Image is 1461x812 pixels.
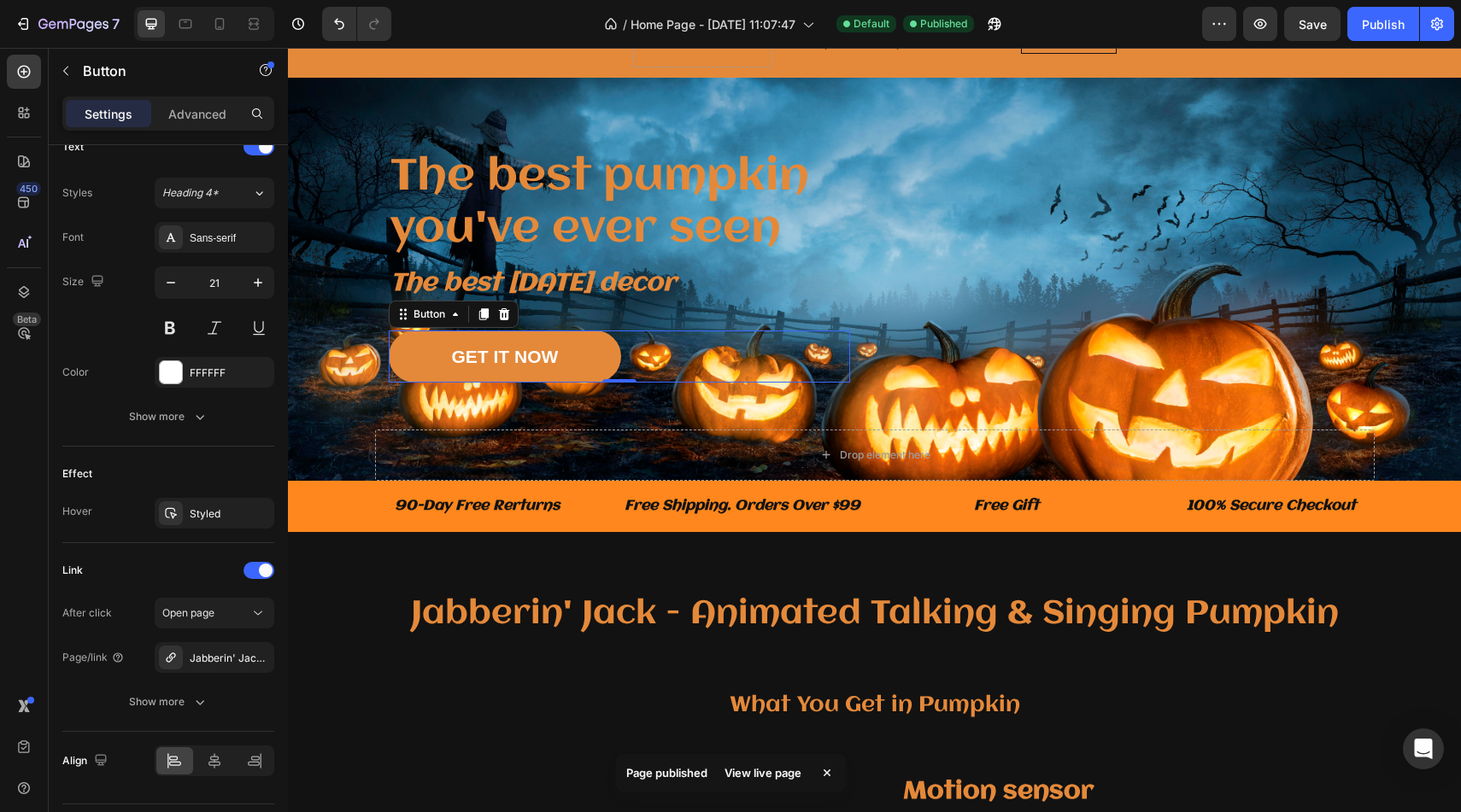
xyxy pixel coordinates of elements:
button: Show more [62,686,274,717]
div: 450 [16,182,41,196]
div: After click [62,605,112,621]
span: Default [854,16,889,32]
div: Button [122,259,161,274]
button: Open page [155,598,274,628]
button: Publish [1347,7,1419,41]
strong: Motion sensor [615,731,806,757]
div: Styles [62,185,92,201]
span: / [623,15,627,33]
div: Drop element here [552,400,642,414]
p: Free Gift [596,448,843,469]
span: Save [1299,17,1327,32]
div: Styled [190,506,270,522]
button: Heading 4* [155,178,274,208]
div: Sans-serif [190,231,270,246]
span: Published [920,16,967,32]
div: GET IT NOW [164,295,271,323]
button: Save [1284,7,1341,41]
div: Text [62,139,84,155]
div: Show more [129,408,208,425]
div: Beta [13,313,41,326]
p: 7 [112,14,120,34]
div: Page/link [62,650,125,665]
p: Free Shipping. Orders Over $99 [331,448,578,469]
div: Hover [62,504,92,519]
div: Link [62,563,83,578]
button: 7 [7,7,127,41]
p: What You Get in Pumpkin [260,642,914,675]
div: Align [62,750,111,773]
div: Show more [129,693,208,710]
h1: The best pumpkin you've ever seen [101,102,562,209]
div: Font [62,230,84,245]
p: Settings [85,105,132,123]
div: Open Intercom Messenger [1403,728,1444,769]
p: Advanced [168,105,226,123]
div: View live page [714,761,812,785]
iframe: Design area [288,48,1461,812]
span: Home Page - [DATE] 11:07:47 [631,15,795,33]
a: GET IT NOW [101,283,334,335]
button: Show more [62,401,274,432]
h2: Jabberin' Jack - Animated Talking & Singing Pumpkin [74,546,1100,627]
div: FFFFFF [190,365,270,381]
div: Publish [1362,15,1405,33]
div: Undo/Redo [322,7,391,41]
p: 90-Day Free Rerturns [66,448,314,469]
span: Open page [162,606,214,619]
div: Color [62,365,89,380]
span: Heading 4* [162,185,219,201]
p: Button [83,61,228,81]
p: 100% Secure Checkout [860,448,1107,469]
p: The best [DATE] decor [103,218,560,254]
div: Jabberin' Jack - Animated Talking & Singing Pumpkin [190,651,270,666]
div: Size [62,271,108,294]
div: Effect [62,466,92,482]
p: Page published [626,764,707,781]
